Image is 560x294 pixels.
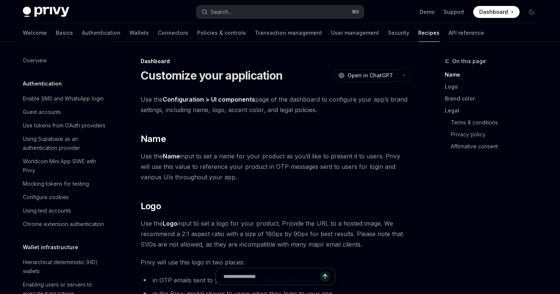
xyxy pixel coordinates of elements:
[23,193,69,202] div: Configure cookies
[163,220,177,227] strong: Logo
[348,72,393,79] span: Open in ChatGPT
[352,9,359,15] span: ⌘ K
[197,24,246,42] a: Policies & controls
[163,152,180,160] strong: Name
[141,69,283,82] h1: Customize your application
[17,177,113,191] a: Mocking tokens for testing
[158,24,188,42] a: Connectors
[445,93,544,105] a: Brand color
[449,24,484,42] a: API reference
[141,58,410,65] div: Dashboard
[17,155,113,177] a: Worldcoin Mini App SIWE with Privy
[23,134,108,152] div: Using Supabase as an authentication provider
[23,121,105,130] div: Use tokens from OAuth providers
[479,8,508,16] span: Dashboard
[445,117,544,129] a: Terms & conditions
[445,105,544,117] a: Legal
[82,24,120,42] a: Authentication
[223,268,320,285] input: Ask a question...
[452,57,486,66] span: On this page
[473,6,520,18] a: Dashboard
[445,81,544,93] a: Logo
[23,79,62,88] h5: Authentication
[320,271,330,282] button: Send message
[17,132,113,155] a: Using Supabase as an authentication provider
[129,24,149,42] a: Wallets
[56,24,73,42] a: Basics
[163,96,255,103] strong: Configuration > UI components
[17,191,113,204] a: Configure cookies
[141,94,410,115] span: Use the page of the dashboard to configure your app’s brand settings, including name, logo, accen...
[17,54,113,67] a: Overview
[17,217,113,231] a: Chrome extension authentication
[141,151,410,182] span: Use the input to set a name for your product as you’d like to present it to users. Privy will use...
[23,108,61,117] div: Guest accounts
[211,7,232,16] div: Search...
[445,140,544,152] a: Affirmative consent
[526,6,538,18] button: Toggle dark mode
[445,129,544,140] a: Privacy policy
[23,206,71,215] div: Using test accounts
[141,133,166,145] span: Name
[23,243,78,252] h5: Wallet infrastructure
[17,204,113,217] a: Using test accounts
[445,69,544,81] a: Name
[23,157,108,175] div: Worldcoin Mini App SIWE with Privy
[17,119,113,132] a: Use tokens from OAuth providers
[141,200,161,212] span: Logo
[23,258,108,276] div: Hierarchical deterministic (HD) wallets
[23,179,89,188] div: Mocking tokens for testing
[23,24,47,42] a: Welcome
[334,69,398,82] button: Open in ChatGPT
[141,218,410,250] span: Use the input to set a logo for your product. Provide the URL to a hosted image. We recommend a 2...
[331,24,379,42] a: User management
[255,24,322,42] a: Transaction management
[420,8,435,16] a: Demo
[418,24,440,42] a: Recipes
[23,94,104,103] div: Enable SMS and WhatsApp login
[444,8,464,16] a: Support
[17,92,113,105] a: Enable SMS and WhatsApp login
[388,24,409,42] a: Security
[23,7,69,17] img: dark logo
[196,5,364,19] button: Open search
[141,257,410,267] span: Privy will use this logo in two places:
[17,105,113,119] a: Guest accounts
[23,56,47,65] div: Overview
[17,256,113,278] a: Hierarchical deterministic (HD) wallets
[23,220,104,229] div: Chrome extension authentication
